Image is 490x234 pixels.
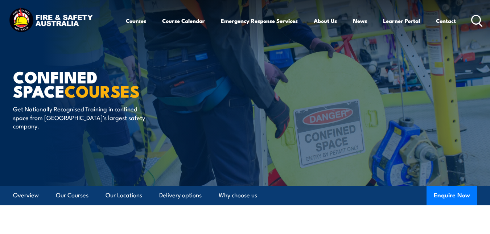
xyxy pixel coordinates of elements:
[159,186,202,205] a: Delivery options
[314,12,337,29] a: About Us
[219,186,257,205] a: Why choose us
[106,186,142,205] a: Our Locations
[353,12,367,29] a: News
[162,12,205,29] a: Course Calendar
[13,69,192,98] h1: Confined Space
[221,12,298,29] a: Emergency Response Services
[427,186,477,205] button: Enquire Now
[383,12,420,29] a: Learner Portal
[56,186,88,205] a: Our Courses
[436,12,456,29] a: Contact
[65,78,140,103] strong: COURSES
[13,186,39,205] a: Overview
[13,104,145,130] p: Get Nationally Recognised Training in confined space from [GEOGRAPHIC_DATA]’s largest safety comp...
[126,12,146,29] a: Courses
